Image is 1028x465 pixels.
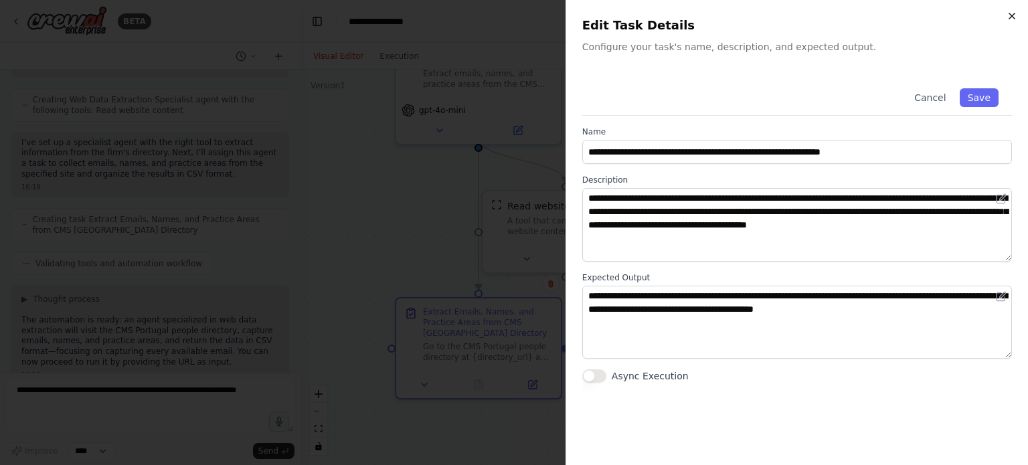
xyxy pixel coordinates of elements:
button: Cancel [906,88,954,107]
button: Open in editor [993,288,1009,304]
label: Expected Output [582,272,1012,283]
label: Async Execution [612,369,689,383]
button: Open in editor [993,191,1009,207]
p: Configure your task's name, description, and expected output. [582,40,1012,54]
button: Save [960,88,999,107]
label: Description [582,175,1012,185]
h2: Edit Task Details [582,16,1012,35]
label: Name [582,126,1012,137]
